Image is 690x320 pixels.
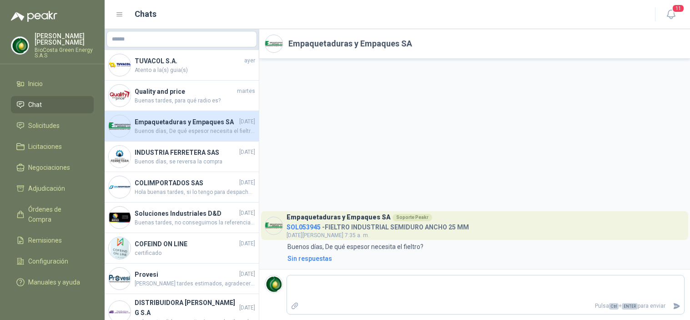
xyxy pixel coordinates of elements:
[28,163,70,173] span: Negociaciones
[109,268,131,290] img: Company Logo
[287,232,369,239] span: [DATE][PERSON_NAME] 7:35 a. m.
[237,87,255,96] span: martes
[11,201,94,228] a: Órdenes de Compra
[239,117,255,126] span: [DATE]
[135,8,156,20] h1: Chats
[105,111,259,142] a: Company LogoEmpaquetaduras y Empaques SA[DATE]Buenos días, De qué espesor necesita el fieltro?
[135,178,237,188] h4: COLIMPORTADOS SAS
[28,100,42,110] span: Chat
[28,204,85,224] span: Órdenes de Compra
[244,56,255,65] span: ayer
[622,303,638,310] span: ENTER
[35,33,94,46] p: [PERSON_NAME] [PERSON_NAME]
[239,178,255,187] span: [DATE]
[11,11,57,22] img: Logo peakr
[239,209,255,218] span: [DATE]
[11,274,94,291] a: Manuales y ayuda
[135,147,237,157] h4: INDUSTRIA FERRETERA SAS
[239,148,255,157] span: [DATE]
[11,232,94,249] a: Remisiones
[265,35,282,52] img: Company Logo
[105,81,259,111] a: Company LogoQuality and pricemartesBuenas tardes, para qué radio es?
[672,4,685,13] span: 11
[28,142,62,152] span: Licitaciones
[135,117,237,127] h4: Empaquetaduras y Empaques SA
[11,138,94,155] a: Licitaciones
[109,237,131,259] img: Company Logo
[109,176,131,198] img: Company Logo
[105,233,259,264] a: Company LogoCOFEIND ON LINE[DATE]certificado
[663,6,679,23] button: 11
[287,223,321,231] span: SOL053945
[105,172,259,203] a: Company LogoCOLIMPORTADOS SAS[DATE]Hola buenas tardes, si lo tengo para despachar por transportad...
[287,215,391,220] h3: Empaquetaduras y Empaques SA
[109,146,131,168] img: Company Logo
[135,208,237,218] h4: Soluciones Industriales D&D
[11,37,29,54] img: Company Logo
[11,253,94,270] a: Configuración
[135,97,255,105] span: Buenas tardes, para qué radio es?
[302,298,670,314] p: Pulsa + para enviar
[11,159,94,176] a: Negociaciones
[239,270,255,279] span: [DATE]
[135,218,255,227] span: Buenas tardes, no conseguimos la referencia de la pulidora adjunto foto de herramienta. Por favor...
[35,47,94,58] p: BioCosta Green Energy S.A.S
[135,279,255,288] span: [PERSON_NAME] tardes estimados, agradecería su ayuda con los comentarios acerca de esta devolució...
[28,121,60,131] span: Solicitudes
[135,239,237,249] h4: COFEIND ON LINE
[239,304,255,312] span: [DATE]
[109,54,131,76] img: Company Logo
[135,56,242,66] h4: TUVACOL S.A.
[28,79,43,89] span: Inicio
[28,183,65,193] span: Adjudicación
[105,50,259,81] a: Company LogoTUVACOL S.A.ayerAtento a la(s) guia(s)
[11,180,94,197] a: Adjudicación
[265,275,282,293] img: Company Logo
[105,142,259,172] a: Company LogoINDUSTRIA FERRETERA SAS[DATE]Buenos días, se reversa la compra
[135,127,255,136] span: Buenos días, De qué espesor necesita el fieltro?
[286,254,685,264] a: Sin respuestas
[287,298,302,314] label: Adjuntar archivos
[288,37,412,50] h2: Empaquetaduras y Empaques SA
[287,242,423,252] p: Buenos días, De qué espesor necesita el fieltro?
[135,188,255,197] span: Hola buenas tardes, si lo tengo para despachar por transportadora el día [PERSON_NAME][DATE], y e...
[287,254,332,264] div: Sin respuestas
[609,303,619,310] span: Ctrl
[239,239,255,248] span: [DATE]
[135,269,237,279] h4: Provesi
[11,75,94,92] a: Inicio
[135,249,255,258] span: certificado
[135,66,255,75] span: Atento a la(s) guia(s)
[11,96,94,113] a: Chat
[28,235,62,245] span: Remisiones
[109,207,131,229] img: Company Logo
[109,115,131,137] img: Company Logo
[135,298,237,318] h4: DISTRIBUIDORA [PERSON_NAME] G S.A
[28,256,68,266] span: Configuración
[287,221,469,230] h4: - FIELTRO INDUSTRIAL SEMIDURO ANCHO 25 MM
[105,264,259,294] a: Company LogoProvesi[DATE][PERSON_NAME] tardes estimados, agradecería su ayuda con los comentarios...
[135,157,255,166] span: Buenos días, se reversa la compra
[11,117,94,134] a: Solicitudes
[265,217,282,234] img: Company Logo
[393,214,432,221] div: Soporte Peakr
[135,86,235,97] h4: Quality and price
[109,85,131,107] img: Company Logo
[669,298,684,314] button: Enviar
[105,203,259,233] a: Company LogoSoluciones Industriales D&D[DATE]Buenas tardes, no conseguimos la referencia de la pu...
[28,277,80,287] span: Manuales y ayuda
